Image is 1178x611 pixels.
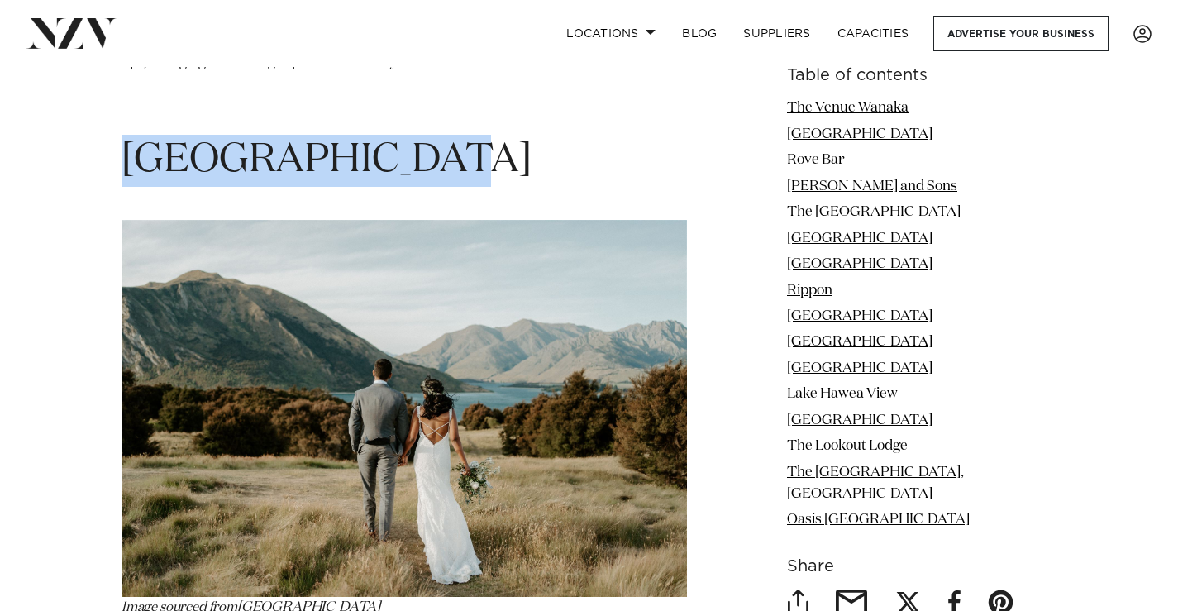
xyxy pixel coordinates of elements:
a: Rove Bar [787,153,845,167]
a: Lake Hawea View [787,387,898,401]
a: Advertise your business [933,16,1109,51]
a: [GEOGRAPHIC_DATA] [787,231,932,245]
h6: Share [787,557,1056,575]
a: [PERSON_NAME] and Sons [787,179,957,193]
img: nzv-logo.png [26,18,117,48]
a: [GEOGRAPHIC_DATA] [787,360,932,375]
a: [GEOGRAPHIC_DATA] [787,335,932,349]
a: BLOG [669,16,730,51]
a: Locations [553,16,669,51]
a: [GEOGRAPHIC_DATA] [787,126,932,141]
a: The Lookout Lodge [787,439,908,453]
a: The [GEOGRAPHIC_DATA], [GEOGRAPHIC_DATA] [787,465,964,500]
a: The Venue Wanaka [787,101,909,115]
a: [GEOGRAPHIC_DATA] [787,309,932,323]
a: The [GEOGRAPHIC_DATA] [787,205,961,219]
a: Oasis [GEOGRAPHIC_DATA] [787,513,970,527]
a: SUPPLIERS [730,16,823,51]
a: Rippon [787,283,832,297]
span: [GEOGRAPHIC_DATA] [122,141,532,180]
a: [GEOGRAPHIC_DATA] [787,413,932,427]
a: [GEOGRAPHIC_DATA] [787,257,932,271]
a: Capacities [824,16,923,51]
h6: Table of contents [787,67,1056,84]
